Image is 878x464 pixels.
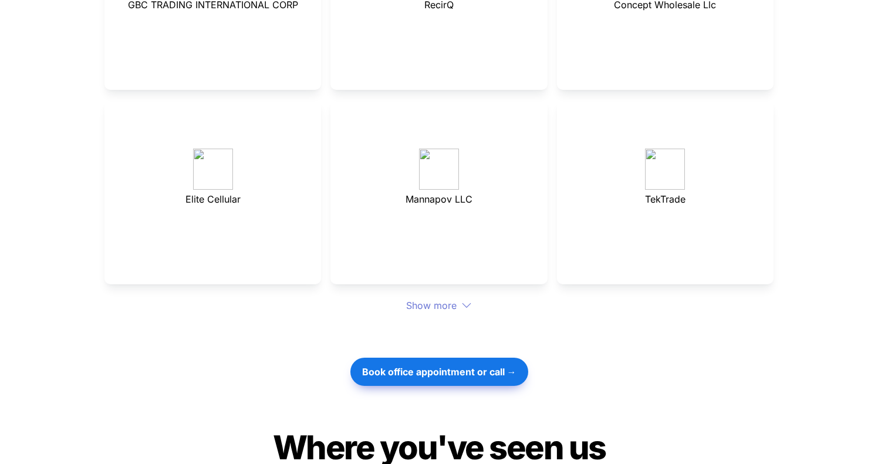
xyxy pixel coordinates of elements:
[645,193,685,205] span: TekTrade
[406,193,472,205] span: Mannapov LLC
[362,366,516,378] strong: Book office appointment or call →
[350,358,528,386] button: Book office appointment or call →
[350,352,528,392] a: Book office appointment or call →
[185,193,241,205] span: Elite Cellular
[104,298,774,312] div: Show more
